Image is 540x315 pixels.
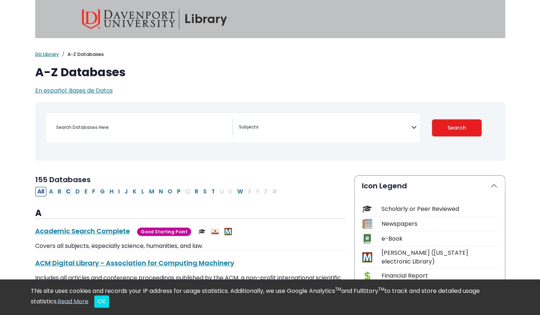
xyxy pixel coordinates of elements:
[116,187,122,196] button: Filter Results I
[198,228,206,235] img: Scholarly or Peer Reviewed
[35,175,91,185] span: 155 Databases
[211,228,219,235] img: Audio & Video
[107,187,116,196] button: Filter Results H
[335,286,341,292] sup: TM
[35,187,280,195] div: Alpha-list to filter by first letter of database name
[52,122,232,132] input: Search database by title or keyword
[90,187,98,196] button: Filter Results F
[224,228,232,235] img: MeL (Michigan electronic Library)
[432,119,482,136] button: Submit for Search Results
[362,271,372,281] img: Icon Financial Report
[362,219,372,229] img: Icon Newspapers
[47,187,55,196] button: Filter Results A
[362,204,372,214] img: Icon Scholarly or Peer Reviewed
[35,258,234,267] a: ACM Digital Library - Association for Computing Machinery
[82,187,90,196] button: Filter Results E
[131,187,139,196] button: Filter Results K
[82,9,227,29] img: Davenport University Library
[35,208,346,219] h3: A
[59,51,104,58] li: A-Z Databases
[157,187,165,196] button: Filter Results N
[382,249,498,266] div: [PERSON_NAME] ([US_STATE] electronic Library)
[139,187,147,196] button: Filter Results L
[382,205,498,213] div: Scholarly or Peer Reviewed
[35,51,59,58] a: DU Library
[35,242,346,250] p: Covers all subjects, especially science, humanities, and law.
[73,187,82,196] button: Filter Results D
[35,274,346,300] p: Includes all articles and conference proceedings published by the ACM, a non-profit international...
[165,187,174,196] button: Filter Results O
[55,187,63,196] button: Filter Results B
[58,297,88,305] a: Read More
[94,295,109,308] button: Close
[355,176,505,196] button: Icon Legend
[35,226,130,236] a: Academic Search Complete
[382,271,498,280] div: Financial Report
[98,187,107,196] button: Filter Results G
[35,102,505,161] nav: Search filters
[31,287,510,308] div: This site uses cookies and records your IP address for usage statistics. Additionally, we use Goo...
[378,286,384,292] sup: TM
[382,220,498,228] div: Newspapers
[35,65,505,79] h1: A-Z Databases
[175,187,183,196] button: Filter Results P
[209,187,217,196] button: Filter Results T
[35,86,113,95] a: En español: Bases de Datos
[35,51,505,58] nav: breadcrumb
[137,228,191,236] span: Good Starting Point
[122,187,130,196] button: Filter Results J
[382,234,498,243] div: e-Book
[35,187,46,196] button: All
[362,252,372,262] img: Icon MeL (Michigan electronic Library)
[201,187,209,196] button: Filter Results S
[64,187,73,196] button: Filter Results C
[239,125,411,131] textarea: Search
[235,187,245,196] button: Filter Results W
[147,187,156,196] button: Filter Results M
[362,234,372,244] img: Icon e-Book
[193,187,201,196] button: Filter Results R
